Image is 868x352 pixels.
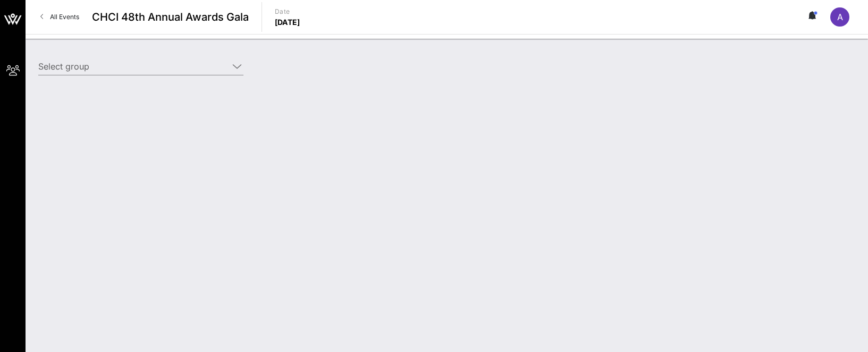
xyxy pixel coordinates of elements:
[830,7,849,27] div: A
[275,6,300,17] p: Date
[50,13,79,21] span: All Events
[837,12,843,22] span: A
[92,9,249,25] span: CHCI 48th Annual Awards Gala
[34,8,86,25] a: All Events
[275,17,300,28] p: [DATE]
